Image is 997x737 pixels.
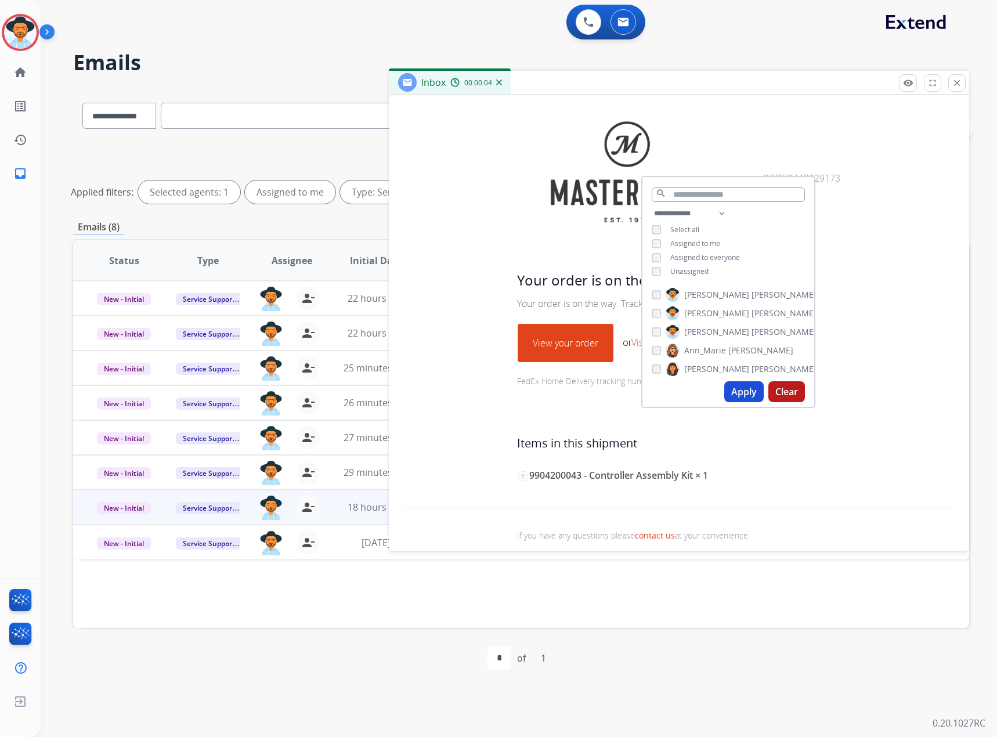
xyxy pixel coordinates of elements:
td: or [622,335,688,351]
span: New - Initial [97,363,151,375]
span: Assigned to everyone [670,252,740,262]
span: Service Support [176,398,242,410]
a: contact us [635,530,675,541]
mat-icon: close [952,78,962,88]
div: Assigned to me [245,180,335,204]
span: New - Initial [97,293,151,305]
h2: Your order is on the way [517,270,841,291]
span: 26 minutes ago [344,396,411,409]
mat-icon: person_remove [301,291,315,305]
span: 18 hours ago [348,501,405,514]
mat-icon: person_remove [301,500,315,514]
img: avatar [4,16,37,49]
mat-icon: person_remove [301,396,315,410]
span: New - Initial [97,432,151,445]
span: 22 hours ago [348,327,405,339]
span: [PERSON_NAME] [684,363,749,375]
mat-icon: remove_red_eye [903,78,913,88]
mat-icon: person_remove [301,326,315,340]
span: [PERSON_NAME] [684,308,749,319]
span: Service Support [176,328,242,340]
span: [PERSON_NAME] [728,345,793,356]
span: 29 minutes ago [344,466,411,479]
button: Clear [768,381,805,402]
mat-icon: person_remove [301,536,315,550]
span: Type [197,254,219,268]
span: [PERSON_NAME] [684,326,749,338]
span: 25 minutes ago [344,362,411,374]
img: no-image-large_f3394463-16f6-4ab6-90fa-925622bbc729_compact_cropped.jpg [518,471,528,481]
span: Service Support [176,293,242,305]
p: 0.20.1027RC [933,716,985,730]
span: Unassigned [670,266,709,276]
img: agent-avatar [259,356,283,381]
span: [PERSON_NAME] [752,308,817,319]
span: Ann_Marie [684,345,726,356]
mat-icon: person_remove [301,465,315,479]
span: Service Support [176,537,242,550]
span: Order MB229173 [763,172,840,185]
span: New - Initial [97,537,151,550]
span: [PERSON_NAME] [752,289,817,301]
img: agent-avatar [259,426,283,450]
span: Select all [670,225,699,234]
mat-icon: inbox [13,167,27,180]
h2: Emails [73,51,969,74]
p: FedEx Home Delivery tracking number: [517,363,841,387]
span: [DATE] [362,536,391,549]
img: Masterbuilt [541,100,716,255]
mat-icon: search [656,188,666,198]
span: New - Initial [97,467,151,479]
img: agent-avatar [259,461,283,485]
div: Type: Service Support [340,180,475,204]
mat-icon: list_alt [13,99,27,113]
span: Service Support [176,363,242,375]
span: [PERSON_NAME] [752,326,817,338]
img: agent-avatar [259,287,283,311]
span: Service Support [176,467,242,479]
mat-icon: person_remove [301,431,315,445]
span: 9904200043 - Controller Assembly Kit × 1 [529,469,708,482]
span: Assigned to me [670,239,720,248]
span: Service Support [176,432,242,445]
span: 22 hours ago [348,292,405,305]
img: agent-avatar [259,531,283,555]
p: Your order is on the way. Track your shipment to see the delivery status. [517,297,841,310]
span: New - Initial [97,502,151,514]
span: New - Initial [97,398,151,410]
h3: Items in this shipment [517,435,841,452]
span: 27 minutes ago [344,431,411,444]
a: View your order [518,324,613,362]
img: agent-avatar [259,391,283,416]
span: New - Initial [97,328,151,340]
div: of [517,651,526,665]
p: Applied filters: [71,185,133,199]
span: Initial Date [350,254,402,268]
div: 1 [532,646,555,670]
mat-icon: person_remove [301,361,315,375]
span: [PERSON_NAME] [752,363,817,375]
mat-icon: home [13,66,27,80]
span: Service Support [176,502,242,514]
span: Assignee [272,254,312,268]
img: agent-avatar [259,496,283,520]
span: Inbox [421,76,446,89]
span: 00:00:04 [464,78,492,88]
p: Emails (8) [73,220,124,234]
mat-icon: history [13,133,27,147]
img: agent-avatar [259,321,283,346]
mat-icon: fullscreen [927,78,938,88]
button: Apply [724,381,764,402]
span: [PERSON_NAME] [684,289,749,301]
span: Status [109,254,139,268]
div: Selected agents: 1 [138,180,240,204]
p: If you have any questions please at your convenience. [517,529,841,541]
a: Visit our store [631,336,688,349]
